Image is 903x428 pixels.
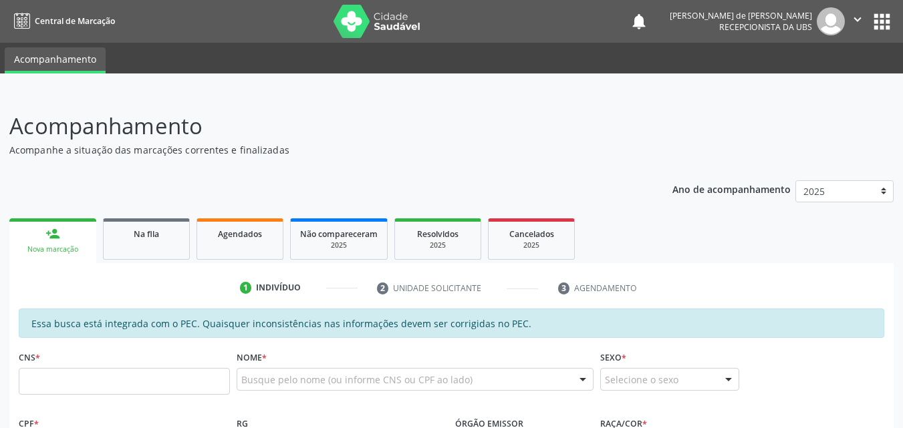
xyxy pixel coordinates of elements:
div: 2025 [300,240,378,250]
label: Nome [237,347,267,368]
label: CNS [19,347,40,368]
label: Sexo [600,347,626,368]
span: Recepcionista da UBS [719,21,812,33]
span: Cancelados [509,228,554,240]
span: Na fila [134,228,159,240]
span: Busque pelo nome (ou informe CNS ou CPF ao lado) [241,373,473,387]
div: 2025 [404,240,471,250]
p: Ano de acompanhamento [672,180,791,197]
div: 2025 [498,240,565,250]
p: Acompanhamento [9,110,628,143]
span: Agendados [218,228,262,240]
span: Não compareceram [300,228,378,240]
div: Indivíduo [256,282,301,294]
a: Acompanhamento [5,47,106,73]
span: Resolvidos [417,228,459,240]
div: [PERSON_NAME] de [PERSON_NAME] [670,10,812,21]
button: apps [870,10,894,33]
span: Selecione o sexo [605,373,678,387]
i:  [850,12,865,27]
a: Central de Marcação [9,10,115,32]
div: 1 [240,282,252,294]
button: notifications [630,12,648,31]
div: Essa busca está integrada com o PEC. Quaisquer inconsistências nas informações devem ser corrigid... [19,308,884,338]
div: Nova marcação [19,244,87,254]
button:  [845,7,870,35]
p: Acompanhe a situação das marcações correntes e finalizadas [9,143,628,157]
img: img [817,7,845,35]
div: person_add [45,226,60,241]
span: Central de Marcação [35,15,115,27]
